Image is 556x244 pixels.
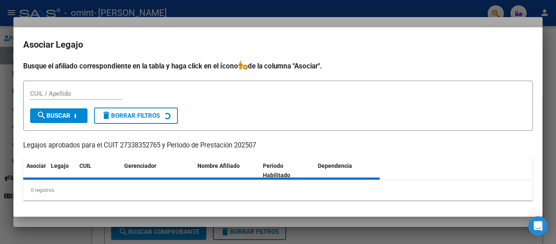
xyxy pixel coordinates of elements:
span: Buscar [37,112,70,119]
span: CUIL [79,163,92,169]
span: Gerenciador [124,163,156,169]
button: Borrar Filtros [94,108,178,124]
mat-icon: delete [101,110,111,120]
button: Buscar [30,108,88,123]
h2: Asociar Legajo [23,37,533,53]
span: Borrar Filtros [101,112,160,119]
span: Periodo Habilitado [263,163,290,178]
span: Legajo [51,163,69,169]
h4: Busque el afiliado correspondiente en la tabla y haga click en el ícono de la columna "Asociar". [23,61,533,71]
div: 0 registros [23,180,533,200]
datatable-header-cell: Gerenciador [121,157,194,184]
datatable-header-cell: CUIL [76,157,121,184]
datatable-header-cell: Nombre Afiliado [194,157,260,184]
datatable-header-cell: Legajo [48,157,76,184]
span: Asociar [26,163,46,169]
span: Nombre Afiliado [197,163,240,169]
datatable-header-cell: Periodo Habilitado [260,157,315,184]
mat-icon: search [37,110,46,120]
datatable-header-cell: Dependencia [315,157,380,184]
span: Dependencia [318,163,352,169]
p: Legajos aprobados para el CUIT 27338352765 y Período de Prestación 202507 [23,141,533,151]
div: Open Intercom Messenger [528,216,548,236]
datatable-header-cell: Asociar [23,157,48,184]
